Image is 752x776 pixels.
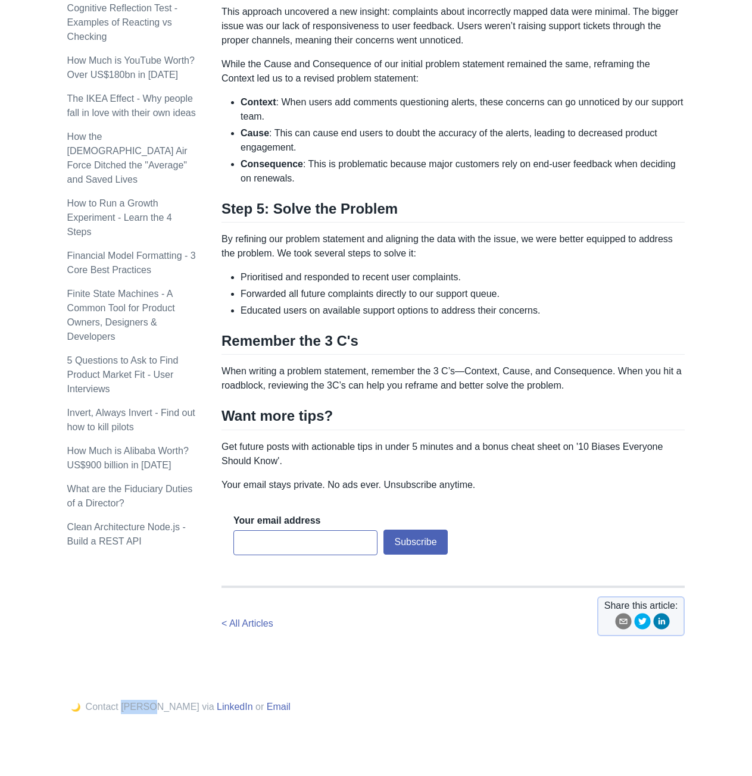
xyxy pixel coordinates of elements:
[267,702,291,712] a: Email
[221,364,685,393] p: When writing a problem statement, remember the 3 C’s—Context, Cause, and Consequence. When you hi...
[383,530,448,555] button: Subscribe
[233,514,320,527] label: Your email address
[255,702,264,712] span: or
[241,95,685,124] li: : When users add comments questioning alerts, these concerns can go unnoticed by our support team.
[241,126,685,155] li: : This can cause end users to doubt the accuracy of the alerts, leading to decreased product enga...
[67,198,172,237] a: How to Run a Growth Experiment - Learn the 4 Steps
[604,599,678,613] span: Share this article:
[615,613,632,634] button: email
[67,132,188,184] a: How the [DEMOGRAPHIC_DATA] Air Force Ditched the "Average" and Saved Lives
[241,159,303,169] strong: Consequence
[221,618,273,628] a: < All Articles
[241,270,685,284] li: Prioritised and responded to recent user complaints.
[241,157,685,186] li: : This is problematic because major customers rely on end-user feedback when deciding on renewals.
[67,251,196,275] a: Financial Model Formatting - 3 Core Best Practices
[67,355,179,394] a: 5 Questions to Ask to Find Product Market Fit - User Interviews
[67,55,195,80] a: How Much is YouTube Worth? Over US$180bn in [DATE]
[67,522,186,546] a: Clean Architecture Node.js - Build a REST API
[67,702,85,712] button: 🌙
[67,408,195,432] a: Invert, Always Invert - Find out how to kill pilots
[217,702,253,712] a: LinkedIn
[221,232,685,261] p: By refining our problem statement and aligning the data with the issue, we were better equipped t...
[221,478,685,492] p: Your email stays private. No ads ever. Unsubscribe anytime.
[221,57,685,86] p: While the Cause and Consequence of our initial problem statement remained the same, reframing the...
[221,332,685,355] h2: Remember the 3 C's
[241,97,276,107] strong: Context
[653,613,670,634] button: linkedin
[221,5,685,48] p: This approach uncovered a new insight: complaints about incorrectly mapped data were minimal. The...
[67,446,189,470] a: How Much is Alibaba Worth? US$900 billion in [DATE]
[67,484,193,508] a: What are the Fiduciary Duties of a Director?
[241,287,685,301] li: Forwarded all future complaints directly to our support queue.
[634,613,651,634] button: twitter
[221,200,685,223] h2: Step 5: Solve the Problem
[221,407,685,430] h2: Want more tips?
[241,303,685,318] li: Educated users on available support options to address their concerns.
[67,93,196,118] a: The IKEA Effect - Why people fall in love with their own ideas
[67,3,178,42] a: Cognitive Reflection Test - Examples of Reacting vs Checking
[221,440,685,468] p: Get future posts with actionable tips in under 5 minutes and a bonus cheat sheet on '10 Biases Ev...
[67,289,175,342] a: Finite State Machines - A Common Tool for Product Owners, Designers & Developers
[241,128,269,138] strong: Cause
[86,702,214,712] span: Contact [PERSON_NAME] via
